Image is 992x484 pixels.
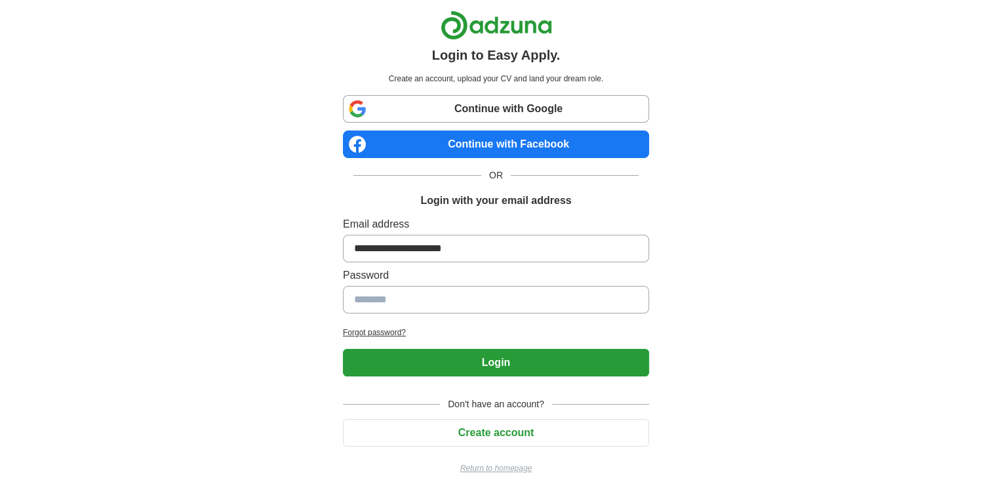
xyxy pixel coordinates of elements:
label: Email address [343,216,649,232]
a: Continue with Google [343,95,649,123]
h1: Login with your email address [420,193,571,209]
a: Forgot password? [343,327,649,338]
button: Create account [343,419,649,447]
p: Create an account, upload your CV and land your dream role. [346,73,646,85]
label: Password [343,268,649,283]
span: Don't have an account? [440,397,552,411]
span: OR [481,169,511,182]
button: Login [343,349,649,376]
a: Continue with Facebook [343,131,649,158]
a: Return to homepage [343,462,649,474]
a: Create account [343,427,649,438]
img: Adzuna logo [441,10,552,40]
h1: Login to Easy Apply. [432,45,561,65]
